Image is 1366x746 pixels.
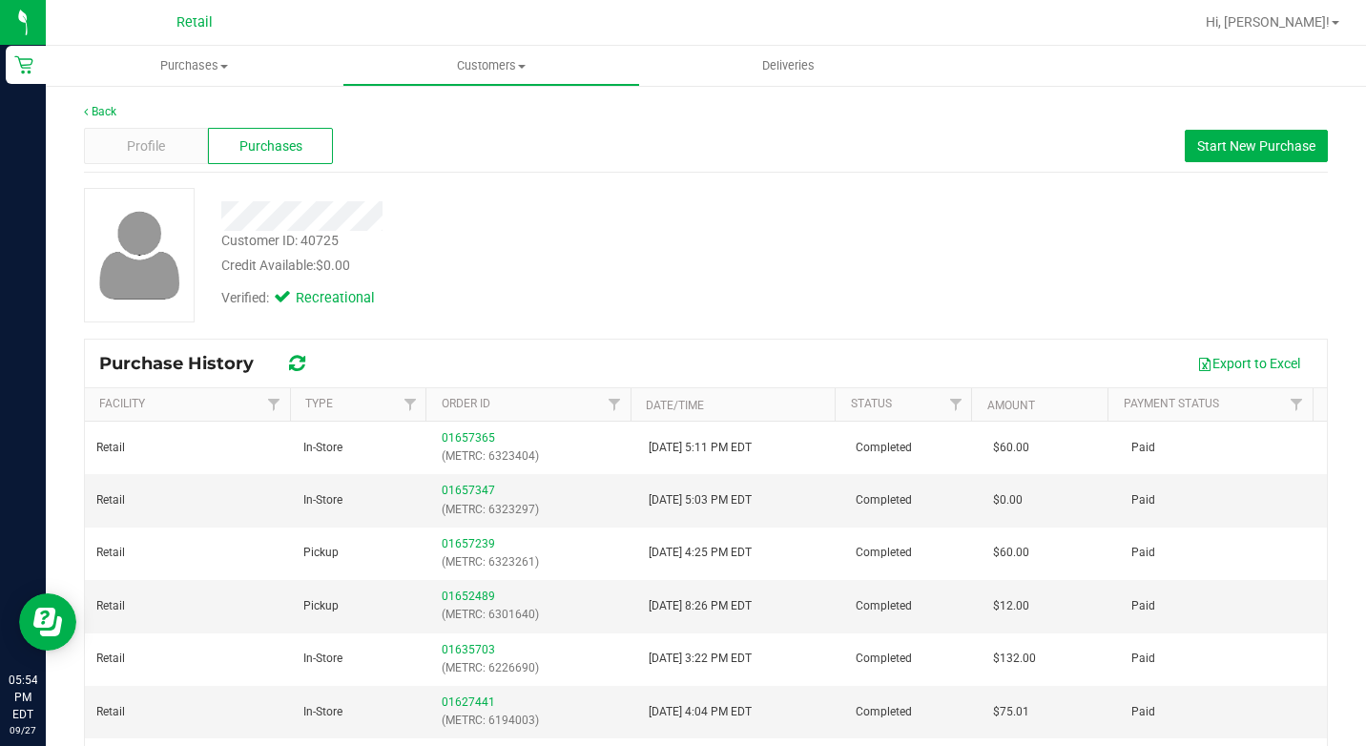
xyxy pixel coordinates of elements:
a: Filter [1281,388,1313,421]
a: 01657239 [442,537,495,550]
span: Retail [96,703,125,721]
div: Credit Available: [221,256,829,276]
span: Retail [96,439,125,457]
span: Hi, [PERSON_NAME]! [1206,14,1330,30]
span: Completed [856,439,912,457]
span: Paid [1131,650,1155,668]
span: Retail [96,597,125,615]
span: $0.00 [316,258,350,273]
span: Pickup [303,544,339,562]
span: $132.00 [993,650,1036,668]
a: Filter [394,388,425,421]
p: (METRC: 6194003) [442,712,626,730]
a: Status [851,397,892,410]
a: 01652489 [442,590,495,603]
span: Paid [1131,544,1155,562]
span: Retail [176,14,213,31]
button: Start New Purchase [1185,130,1328,162]
a: 01635703 [442,643,495,656]
p: (METRC: 6323297) [442,501,626,519]
span: [DATE] 4:04 PM EDT [649,703,752,721]
span: Retail [96,491,125,509]
a: Deliveries [640,46,937,86]
p: (METRC: 6323404) [442,447,626,466]
span: In-Store [303,703,342,721]
span: [DATE] 3:22 PM EDT [649,650,752,668]
span: Purchases [46,57,342,74]
span: $0.00 [993,491,1023,509]
span: [DATE] 5:11 PM EDT [649,439,752,457]
span: Paid [1131,439,1155,457]
span: [DATE] 5:03 PM EDT [649,491,752,509]
span: Completed [856,544,912,562]
a: Back [84,105,116,118]
a: Purchases [46,46,342,86]
a: Filter [599,388,631,421]
iframe: Resource center [19,593,76,651]
span: In-Store [303,491,342,509]
span: Profile [127,136,165,156]
span: Purchases [239,136,302,156]
div: Customer ID: 40725 [221,231,339,251]
p: 05:54 PM EDT [9,672,37,723]
a: Facility [99,397,145,410]
p: (METRC: 6226690) [442,659,626,677]
a: 01627441 [442,695,495,709]
inline-svg: Retail [14,55,33,74]
a: Payment Status [1124,397,1219,410]
span: Pickup [303,597,339,615]
span: [DATE] 8:26 PM EDT [649,597,752,615]
button: Export to Excel [1185,347,1313,380]
a: Type [305,397,333,410]
span: In-Store [303,439,342,457]
a: Amount [987,399,1035,412]
span: Retail [96,650,125,668]
img: user-icon.png [90,206,190,304]
span: $60.00 [993,544,1029,562]
span: Recreational [296,288,372,309]
a: Filter [258,388,289,421]
span: In-Store [303,650,342,668]
a: Date/Time [646,399,704,412]
a: 01657365 [442,431,495,445]
a: Order ID [442,397,490,410]
a: 01657347 [442,484,495,497]
span: Completed [856,491,912,509]
span: $12.00 [993,597,1029,615]
span: $75.01 [993,703,1029,721]
a: Filter [940,388,971,421]
span: Completed [856,597,912,615]
span: [DATE] 4:25 PM EDT [649,544,752,562]
span: Paid [1131,703,1155,721]
span: Start New Purchase [1197,138,1315,154]
p: (METRC: 6301640) [442,606,626,624]
p: (METRC: 6323261) [442,553,626,571]
span: $60.00 [993,439,1029,457]
span: Retail [96,544,125,562]
span: Paid [1131,491,1155,509]
span: Purchase History [99,353,273,374]
span: Customers [343,57,638,74]
span: Completed [856,703,912,721]
p: 09/27 [9,723,37,737]
span: Paid [1131,597,1155,615]
span: Completed [856,650,912,668]
a: Customers [342,46,639,86]
span: Deliveries [736,57,840,74]
div: Verified: [221,288,372,309]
